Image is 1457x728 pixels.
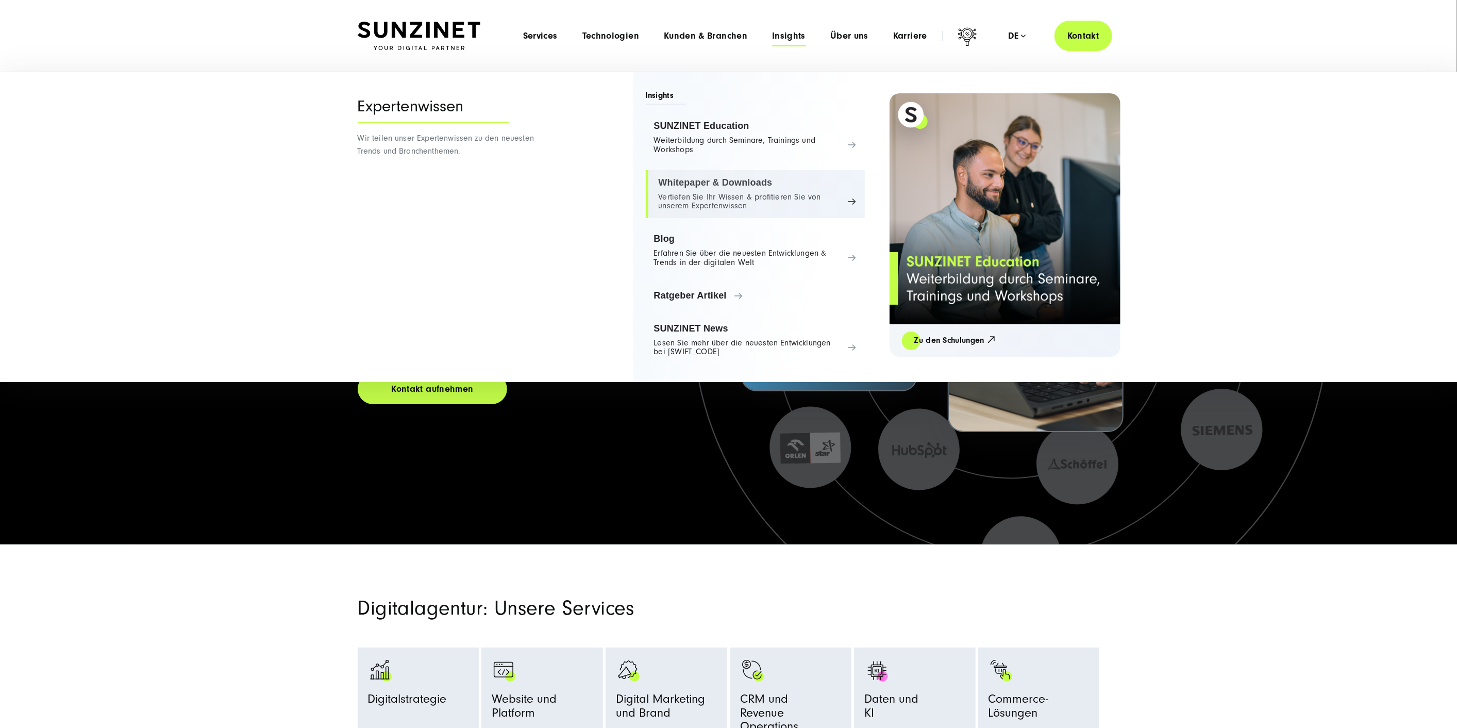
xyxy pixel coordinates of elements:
a: Zu den Schulungen 🡥 [902,335,1008,346]
a: Kontakt aufnehmen [358,374,507,404]
a: Insights [772,31,806,41]
div: Expertenwissen [358,97,509,123]
a: Technologien [582,31,639,41]
a: Services [523,31,558,41]
span: Digital Marketing und Brand [616,692,705,724]
a: Kunden & Branchen [664,31,747,41]
span: Insights [646,90,686,105]
div: de [1008,31,1026,41]
a: Kontakt [1054,21,1112,51]
a: Whitepaper & Downloads Vertiefen Sie Ihr Wissen & profitieren Sie von unserem Expertenwissen [646,170,865,219]
span: Daten und KI [864,692,918,724]
span: Ratgeber Artikel [654,290,857,301]
span: Commerce-Lösungen [989,692,1090,724]
a: Über uns [830,31,868,41]
img: SUNZINET Full Service Digital Agentur [358,22,480,51]
span: Website und Platform [492,692,593,724]
span: Digitalstrategie [368,692,447,710]
h2: Digitalagentur: Unsere Services [358,596,847,621]
a: Blog Erfahren Sie über die neuesten Entwicklungen & Trends in der digitalen Welt [646,226,865,275]
a: Karriere [893,31,927,41]
div: Wir teilen unser Expertenwissen zu den neuesten Trends und Branchenthemen. [358,72,551,382]
a: SUNZINET Education Weiterbildung durch Seminare, Trainings und Workshops [646,113,865,162]
a: SUNZINET News Lesen Sie mehr über die neuesten Entwicklungen bei [SWIFT_CODE] [646,316,865,365]
a: Ratgeber Artikel [646,283,865,308]
img: Full service Digitalagentur SUNZINET - SUNZINET Education [890,93,1120,324]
